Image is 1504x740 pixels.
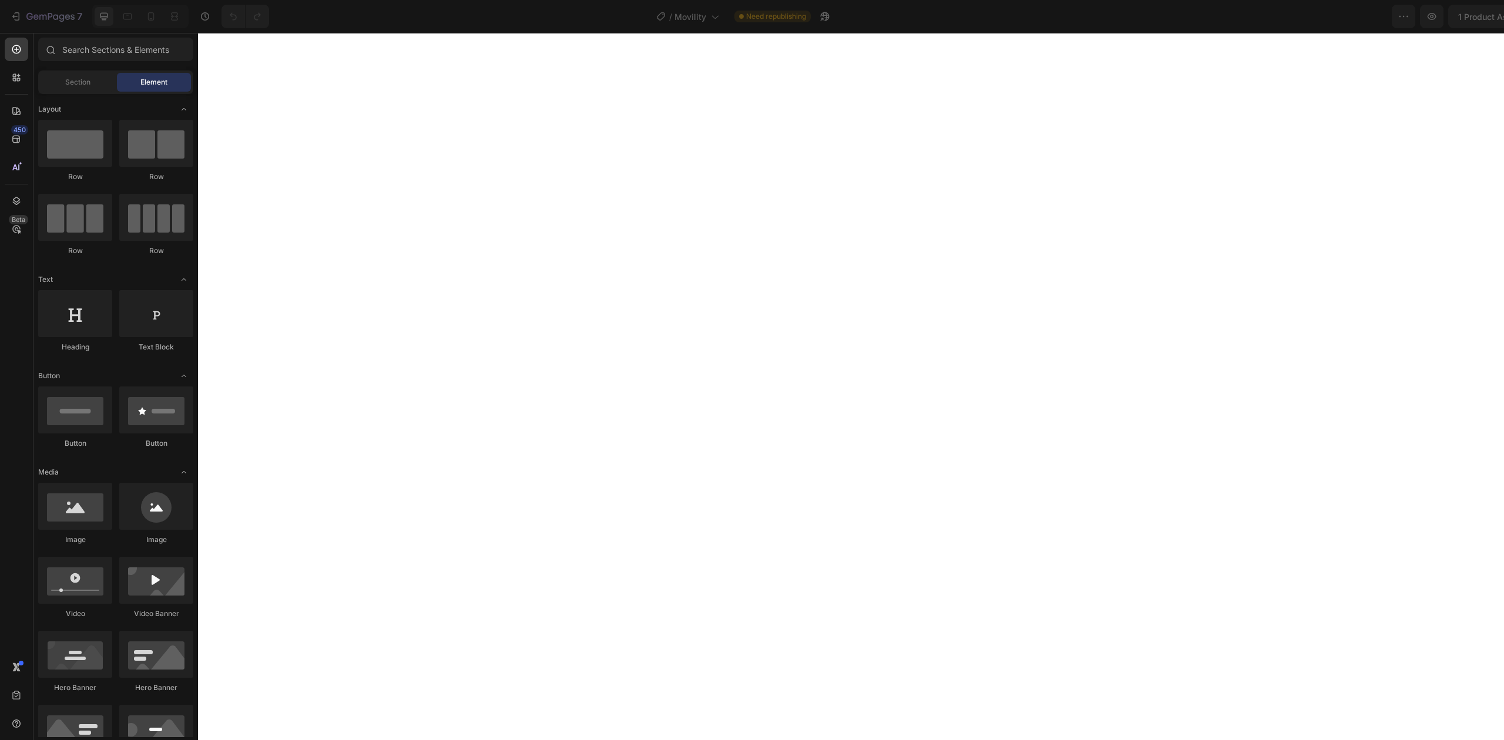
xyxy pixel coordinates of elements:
span: Need republishing [746,11,806,22]
span: Element [140,77,167,88]
div: Text Block [119,342,193,352]
div: Video Banner [119,608,193,619]
span: Section [65,77,90,88]
div: 450 [11,125,28,134]
span: Toggle open [174,366,193,385]
div: Button [38,438,112,449]
div: Heading [38,342,112,352]
span: Media [38,467,59,477]
button: Publish [1426,5,1475,28]
div: Row [119,245,193,256]
span: Toggle open [174,100,193,119]
p: 7 [77,9,82,23]
div: Image [119,534,193,545]
div: Row [38,245,112,256]
span: / [669,11,672,23]
div: Row [38,171,112,182]
div: Hero Banner [38,682,112,693]
span: Toggle open [174,270,193,289]
div: Image [38,534,112,545]
span: Layout [38,104,61,115]
span: Save [1392,12,1412,22]
div: Undo/Redo [221,5,269,28]
div: Beta [9,215,28,224]
span: Button [38,371,60,381]
span: Text [38,274,53,285]
div: Row [119,171,193,182]
div: Publish [1436,11,1465,23]
button: Save [1382,5,1421,28]
span: 1 product assigned [1275,11,1351,23]
div: Hero Banner [119,682,193,693]
input: Search Sections & Elements [38,38,193,61]
button: 7 [5,5,88,28]
span: Toggle open [174,463,193,482]
div: Video [38,608,112,619]
div: Button [119,438,193,449]
button: 1 product assigned [1265,5,1378,28]
iframe: Design area [198,33,1504,740]
span: Movility [674,11,706,23]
